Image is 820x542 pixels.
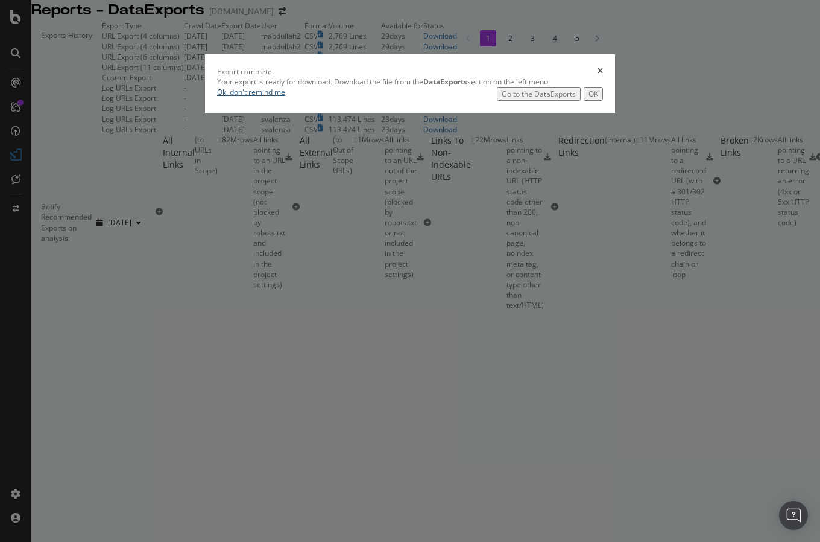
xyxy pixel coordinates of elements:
[584,87,603,101] button: OK
[588,89,598,99] div: OK
[598,66,603,77] div: times
[217,66,274,77] div: Export complete!
[205,54,615,113] div: modal
[423,77,467,87] strong: DataExports
[502,89,576,99] div: Go to the DataExports
[217,87,285,97] a: Ok, don't remind me
[217,77,603,87] div: Your export is ready for download. Download the file from the
[779,501,808,530] div: Open Intercom Messenger
[423,77,550,87] span: section on the left menu.
[497,87,581,101] button: Go to the DataExports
